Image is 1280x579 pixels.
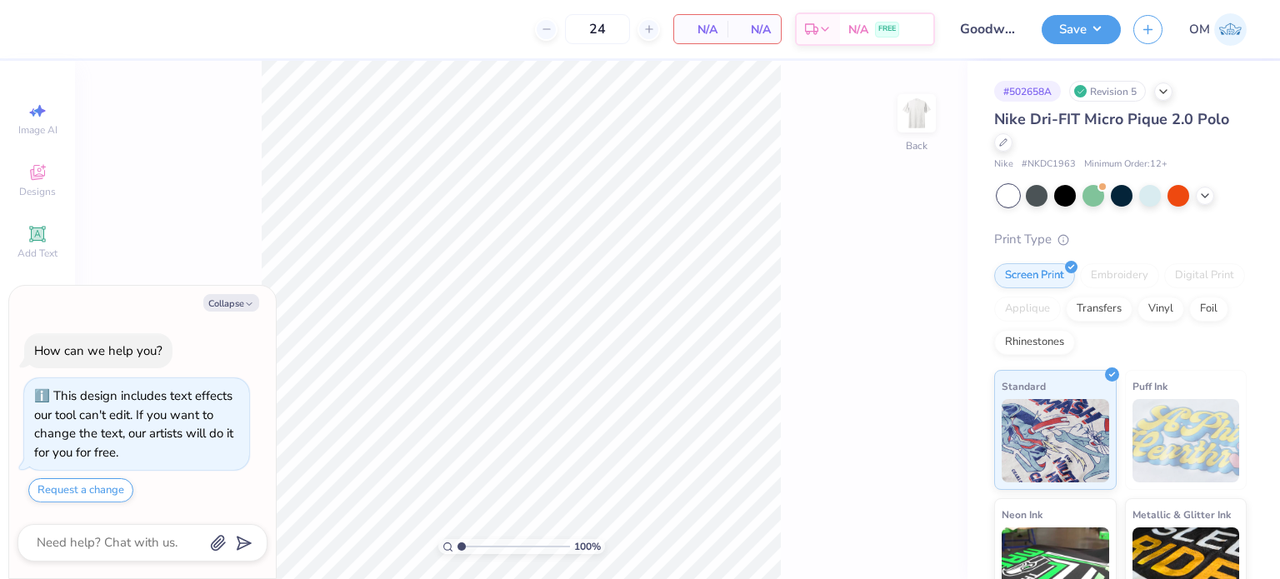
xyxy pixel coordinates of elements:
span: # NKDC1963 [1022,157,1076,172]
input: Untitled Design [947,12,1029,46]
div: Foil [1189,297,1228,322]
span: N/A [684,21,717,38]
span: 100 % [574,539,601,554]
button: Save [1042,15,1121,44]
div: Applique [994,297,1061,322]
div: Rhinestones [994,330,1075,355]
img: Om Mehrotra [1214,13,1247,46]
div: Screen Print [994,263,1075,288]
div: How can we help you? [34,342,162,359]
span: Add Text [17,247,57,260]
div: Digital Print [1164,263,1245,288]
div: Print Type [994,230,1247,249]
div: This design includes text effects our tool can't edit. If you want to change the text, our artist... [34,387,233,461]
span: Standard [1002,377,1046,395]
div: Vinyl [1137,297,1184,322]
span: Metallic & Glitter Ink [1132,506,1231,523]
div: # 502658A [994,81,1061,102]
input: – – [565,14,630,44]
img: Back [900,97,933,130]
span: N/A [737,21,771,38]
span: N/A [848,21,868,38]
div: Revision 5 [1069,81,1146,102]
span: Minimum Order: 12 + [1084,157,1167,172]
div: Back [906,138,927,153]
img: Puff Ink [1132,399,1240,482]
span: Neon Ink [1002,506,1042,523]
div: Transfers [1066,297,1132,322]
span: Puff Ink [1132,377,1167,395]
span: FREE [878,23,896,35]
span: Nike Dri-FIT Micro Pique 2.0 Polo [994,109,1229,129]
span: OM [1189,20,1210,39]
img: Standard [1002,399,1109,482]
div: Embroidery [1080,263,1159,288]
button: Collapse [203,294,259,312]
span: Nike [994,157,1013,172]
a: OM [1189,13,1247,46]
span: Image AI [18,123,57,137]
button: Request a change [28,478,133,502]
span: Designs [19,185,56,198]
